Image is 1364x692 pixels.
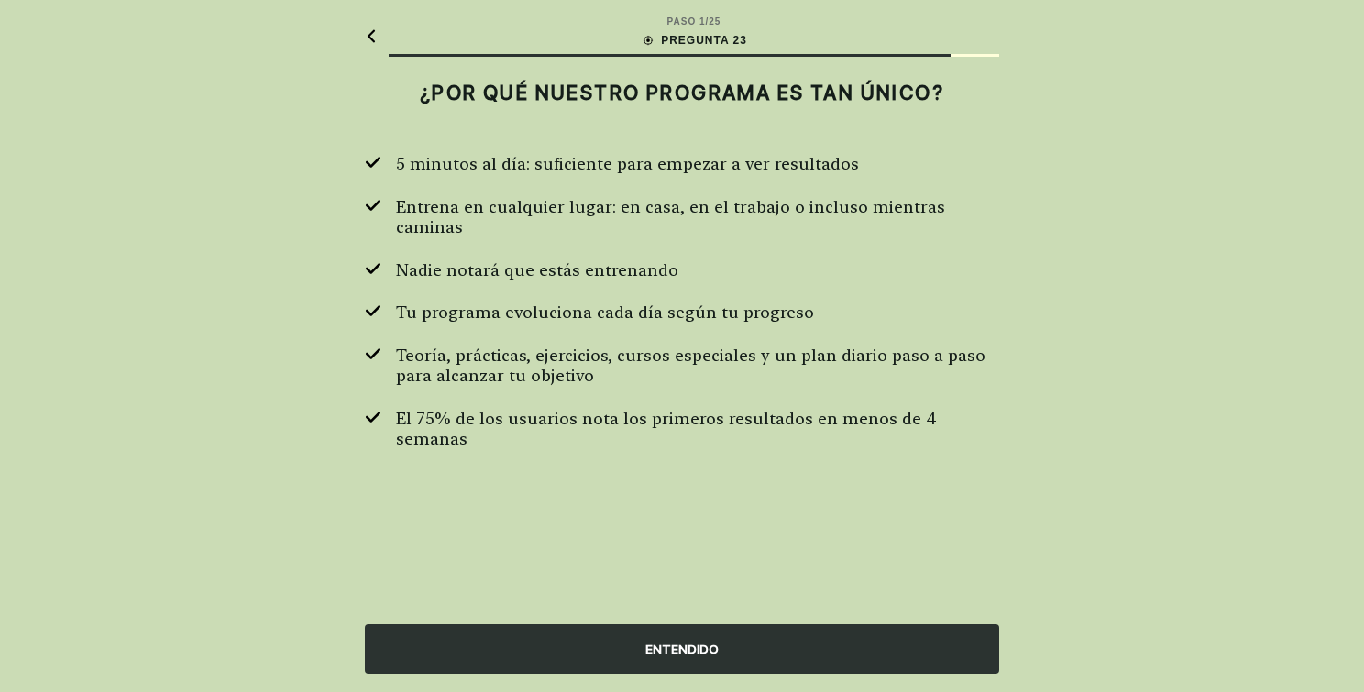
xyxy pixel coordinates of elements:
div: PASO 1/25 [667,15,721,28]
div: ENTENDIDO [365,624,999,674]
span: Nadie notará que estás entrenando [396,260,678,281]
span: Entrena en cualquier lugar: en casa, en el trabajo o incluso mientras caminas [396,197,999,238]
font: PREGUNTA 23 [661,32,747,49]
span: El 75% de los usuarios nota los primeros resultados en menos de 4 semanas [396,409,999,450]
span: Tu programa evoluciona cada día según tu progreso [396,302,814,324]
h2: ¿POR QUÉ NUESTRO PROGRAMA ES TAN ÚNICO? [365,81,999,104]
span: Teoría, prácticas, ejercicios, cursos especiales y un plan diario paso a paso para alcanzar tu ob... [396,346,999,387]
span: 5 minutos al día: suficiente para empezar a ver resultados [396,154,859,175]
